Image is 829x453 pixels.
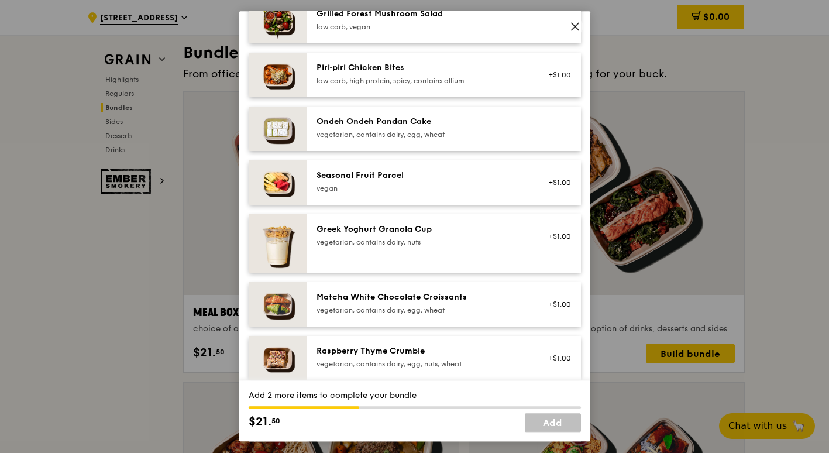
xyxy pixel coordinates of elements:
div: vegetarian, contains dairy, egg, wheat [317,306,527,315]
img: daily_normal_Ondeh_Ondeh_Pandan_Cake-HORZ.jpg [249,107,307,151]
div: vegetarian, contains dairy, egg, wheat [317,130,527,139]
div: Greek Yoghurt Granola Cup [317,224,527,235]
img: daily_normal_Raspberry_Thyme_Crumble__Horizontal_.jpg [249,336,307,380]
div: +$1.00 [541,178,572,187]
span: 50 [271,417,280,426]
div: Ondeh Ondeh Pandan Cake [317,116,527,128]
div: vegetarian, contains dairy, egg, nuts, wheat [317,359,527,369]
div: Seasonal Fruit Parcel [317,170,527,181]
div: Grilled Forest Mushroom Salad [317,8,527,20]
img: daily_normal_Seasonal_Fruit_Parcel__Horizontal_.jpg [249,160,307,205]
img: daily_normal_Piri-Piri-Chicken-Bites-HORZ.jpg [249,53,307,97]
div: +$1.00 [541,70,572,80]
img: daily_normal_Greek_Yoghurt_Granola_Cup.jpeg [249,214,307,273]
img: daily_normal_Matcha_White_Chocolate_Croissants-HORZ.jpg [249,282,307,327]
span: $21. [249,414,271,431]
div: Piri‑piri Chicken Bites [317,62,527,74]
div: vegetarian, contains dairy, nuts [317,238,527,247]
div: Add 2 more items to complete your bundle [249,390,581,402]
div: Raspberry Thyme Crumble [317,345,527,357]
div: vegan [317,184,527,193]
div: +$1.00 [541,354,572,363]
div: +$1.00 [541,300,572,309]
a: Add [525,414,581,433]
div: low carb, vegan [317,22,527,32]
div: low carb, high protein, spicy, contains allium [317,76,527,85]
div: +$1.00 [541,232,572,241]
div: Matcha White Chocolate Croissants [317,291,527,303]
